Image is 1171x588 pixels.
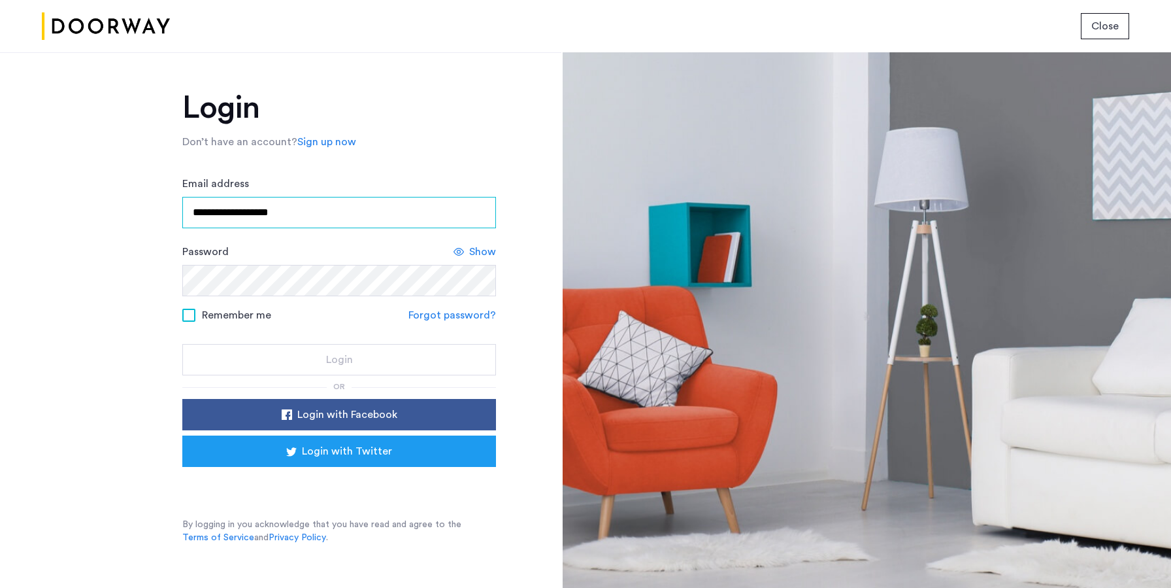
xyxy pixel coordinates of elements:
label: Email address [182,176,249,192]
a: Sign up now [297,134,356,150]
button: button [182,436,496,467]
a: Forgot password? [408,307,496,323]
span: Login [326,352,353,368]
button: button [182,344,496,375]
span: Close [1091,18,1119,34]
span: Don’t have an account? [182,137,297,147]
label: Password [182,244,229,260]
iframe: Sign in with Google Button [202,471,476,500]
span: Login with Facebook [297,407,397,423]
span: Show [469,244,496,260]
span: Remember me [202,307,271,323]
p: By logging in you acknowledge that you have read and agree to the and . [182,518,496,544]
img: logo [42,2,170,51]
span: or [333,383,345,390]
span: Login with Twitter [302,443,392,459]
h1: Login [182,92,496,124]
a: Privacy Policy [269,531,326,544]
button: button [182,399,496,430]
button: button [1081,13,1129,39]
a: Terms of Service [182,531,254,544]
